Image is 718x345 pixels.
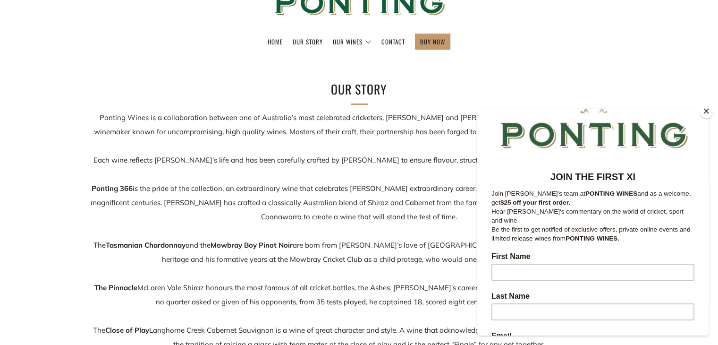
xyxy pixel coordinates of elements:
p: Be the first to get notified of exclusive offers, private online events and limited release wines... [14,164,217,181]
h2: Our Story [203,79,515,99]
strong: Close of Play [105,326,149,335]
a: BUY NOW [420,34,445,49]
strong: The Pinnacle [94,283,137,292]
p: Join [PERSON_NAME]'s team at and as a welcome, get [14,128,217,146]
input: Subscribe [14,310,217,327]
a: Home [268,34,283,49]
label: First Name [14,191,217,202]
a: Our Wines [333,34,372,49]
strong: PONTING WINES. [88,173,142,181]
strong: $25 off your first order. [23,138,93,145]
p: Hear [PERSON_NAME]'s commentary on the world of cricket, sport and wine. [14,146,217,164]
button: Close [699,104,713,118]
strong: Mowbray Boy Pinot Noir [211,241,293,250]
strong: PONTING WINES [108,129,160,136]
strong: Tasmanian Chardonnay [106,241,186,250]
label: Email [14,270,217,282]
strong: Ponting 366 [92,184,133,193]
a: Contact [381,34,405,49]
label: Last Name [14,231,217,242]
a: Our Story [293,34,323,49]
strong: JOIN THE FIRST XI [73,110,158,121]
